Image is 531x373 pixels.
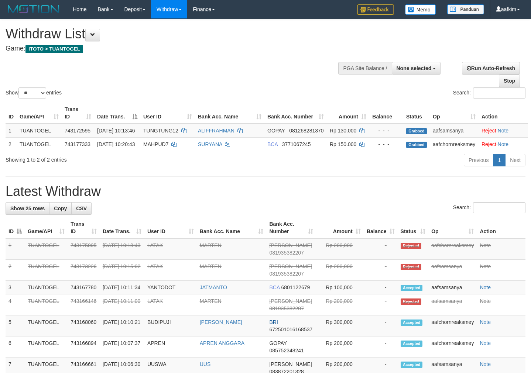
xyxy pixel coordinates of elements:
span: BCA [269,284,280,290]
td: · [479,137,528,151]
label: Search: [453,202,525,213]
span: BRI [269,319,278,325]
td: - [364,238,398,260]
div: PGA Site Balance / [338,62,391,75]
th: Op: activate to sort column ascending [430,103,479,124]
td: LATAK [144,260,197,281]
td: 5 [6,315,25,336]
img: MOTION_logo.png [6,4,62,15]
button: None selected [392,62,441,75]
div: - - - [372,141,400,148]
td: - [364,281,398,294]
th: Game/API: activate to sort column ascending [25,217,68,238]
div: - - - [372,127,400,134]
td: aafchornreaksmey [430,137,479,151]
a: Note [498,141,509,147]
th: Status: activate to sort column ascending [398,217,429,238]
td: 3 [6,281,25,294]
th: User ID: activate to sort column ascending [144,217,197,238]
th: Trans ID: activate to sort column ascending [62,103,94,124]
a: Note [480,284,491,290]
td: 6 [6,336,25,358]
a: MARTEN [200,263,222,269]
input: Search: [473,202,525,213]
th: Action [477,217,525,238]
td: YANTODOT [144,281,197,294]
td: aafchornreaksmey [428,336,477,358]
span: Copy 081268281370 to clipboard [289,128,323,134]
label: Search: [453,87,525,99]
span: Copy [54,206,67,211]
img: panduan.png [447,4,484,14]
span: Rejected [401,264,421,270]
span: Accepted [401,285,423,291]
a: Reject [482,141,496,147]
td: TUANTOGEL [25,336,68,358]
td: - [364,315,398,336]
span: Accepted [401,320,423,326]
div: Showing 1 to 2 of 2 entries [6,153,216,163]
label: Show entries [6,87,62,99]
td: [DATE] 10:10:21 [100,315,144,336]
a: CSV [71,202,92,215]
span: [PERSON_NAME] [269,298,312,304]
span: Grabbed [406,142,427,148]
span: Copy 081935382207 to clipboard [269,250,304,256]
td: - [364,336,398,358]
a: UUS [200,361,211,367]
td: aafchornreaksmey [428,315,477,336]
td: - [364,260,398,281]
td: 743166146 [68,294,100,315]
td: 4 [6,294,25,315]
a: Note [480,242,491,248]
a: 1 [493,154,506,166]
a: Copy [49,202,72,215]
span: TUNGTUNG12 [143,128,178,134]
th: Trans ID: activate to sort column ascending [68,217,100,238]
th: Bank Acc. Name: activate to sort column ascending [197,217,267,238]
td: TUANTOGEL [17,124,62,138]
td: aafchornreaksmey [428,238,477,260]
span: GOPAY [269,340,287,346]
span: None selected [397,65,432,71]
a: Note [480,319,491,325]
td: LATAK [144,294,197,315]
input: Search: [473,87,525,99]
span: Copy 081935382207 to clipboard [269,271,304,277]
td: [DATE] 10:18:43 [100,238,144,260]
td: TUANTOGEL [25,315,68,336]
span: ITOTO > TUANTOGEL [25,45,83,53]
th: Bank Acc. Number: activate to sort column ascending [264,103,327,124]
span: BCA [267,141,278,147]
td: · [479,124,528,138]
span: [DATE] 10:20:43 [97,141,135,147]
span: 743172595 [65,128,90,134]
span: Rejected [401,243,421,249]
a: Note [480,361,491,367]
a: Previous [464,154,493,166]
a: Note [480,263,491,269]
a: Next [505,154,525,166]
th: Bank Acc. Name: activate to sort column ascending [195,103,264,124]
td: aafsamsanya [428,260,477,281]
a: MARTEN [200,242,222,248]
th: Balance: activate to sort column ascending [364,217,398,238]
span: Accepted [401,341,423,347]
th: Amount: activate to sort column ascending [316,217,363,238]
th: Bank Acc. Number: activate to sort column ascending [266,217,316,238]
a: Note [480,340,491,346]
h4: Game: [6,45,347,52]
td: Rp 200,000 [316,294,363,315]
td: Rp 300,000 [316,315,363,336]
span: Grabbed [406,128,427,134]
td: TUANTOGEL [25,238,68,260]
a: Note [498,128,509,134]
img: Button%20Memo.svg [405,4,436,15]
a: [PERSON_NAME] [200,319,242,325]
a: Note [480,298,491,304]
h1: Latest Withdraw [6,184,525,199]
a: MARTEN [200,298,222,304]
span: [DATE] 10:13:46 [97,128,135,134]
a: ALIFFRAHMAN [198,128,234,134]
h1: Withdraw List [6,27,347,41]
